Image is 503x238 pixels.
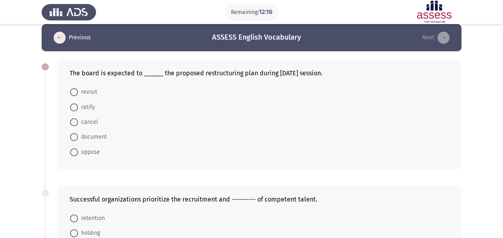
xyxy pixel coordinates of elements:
[70,196,449,203] div: Successful organizations prioritize the recruitment and ---------- of competent talent.
[407,1,461,23] img: Assessment logo of ASSESS English Language Assessment (3 Module) (Ad - IB)
[78,132,107,142] span: document
[42,1,96,23] img: Assess Talent Management logo
[78,87,97,97] span: revisit
[78,147,100,157] span: oppose
[78,228,100,238] span: holding
[78,214,105,223] span: retention
[259,8,273,16] span: 12:16
[78,103,95,112] span: ratify
[231,7,273,17] p: Remaining:
[70,69,449,77] div: The board is expected to ______ the proposed restructuring plan during [DATE] session.
[212,32,301,42] h3: ASSESS English Vocabulary
[78,117,98,127] span: cancel
[51,31,93,44] button: load previous page
[420,31,452,44] button: load next page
